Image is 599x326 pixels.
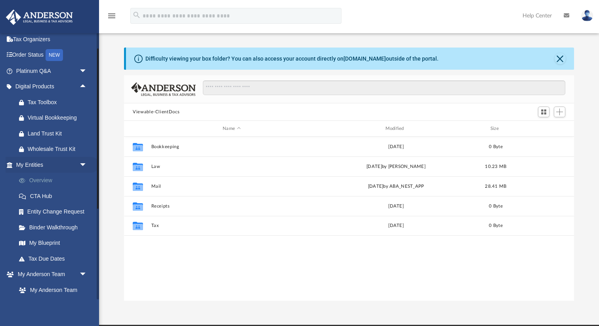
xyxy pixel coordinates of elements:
button: Tax [151,223,312,228]
i: menu [107,11,116,21]
a: Anderson System [11,298,95,314]
button: Law [151,164,312,169]
a: My Entitiesarrow_drop_down [6,157,99,173]
a: CTA Hub [11,188,99,204]
div: [DATE] [316,203,477,210]
div: grid [124,137,574,301]
img: Anderson Advisors Platinum Portal [4,10,75,25]
span: 28.41 MB [485,184,507,189]
a: Virtual Bookkeeping [11,110,99,126]
div: id [515,125,570,132]
span: arrow_drop_down [79,63,95,79]
div: [DATE] [316,143,477,151]
a: menu [107,15,116,21]
i: search [132,11,141,19]
div: by ABA_NEST_APP [316,183,477,190]
a: Binder Walkthrough [11,219,99,235]
a: My Blueprint [11,235,95,251]
a: Digital Productsarrow_drop_up [6,79,99,95]
a: Tax Due Dates [11,251,99,267]
span: 0 Byte [489,145,503,149]
div: [DATE] by [PERSON_NAME] [316,163,477,170]
button: Close [555,53,566,64]
a: My Anderson Team [11,282,91,298]
div: Name [151,125,312,132]
button: Add [554,107,566,118]
div: id [128,125,147,132]
a: [DOMAIN_NAME] [343,55,386,62]
button: Viewable-ClientDocs [133,109,179,116]
button: Receipts [151,204,312,209]
a: Land Trust Kit [11,126,99,141]
button: Switch to Grid View [538,107,550,118]
div: Difficulty viewing your box folder? You can also access your account directly on outside of the p... [145,55,439,63]
span: [DATE] [368,184,383,189]
div: Size [480,125,512,132]
div: Land Trust Kit [28,129,89,139]
a: My Anderson Teamarrow_drop_down [6,267,95,282]
a: Overview [11,173,99,189]
div: Modified [315,125,477,132]
div: Tax Toolbox [28,97,89,107]
span: arrow_drop_down [79,267,95,283]
div: Virtual Bookkeeping [28,113,89,123]
a: Tax Organizers [6,31,99,47]
button: Bookkeeping [151,144,312,149]
a: Entity Change Request [11,204,99,220]
div: NEW [46,49,63,61]
button: Mail [151,184,312,189]
div: Wholesale Trust Kit [28,144,89,154]
a: Order StatusNEW [6,47,99,63]
input: Search files and folders [203,80,565,95]
span: 0 Byte [489,223,503,228]
span: 10.23 MB [485,164,507,169]
img: User Pic [581,10,593,21]
a: Wholesale Trust Kit [11,141,99,157]
a: Tax Toolbox [11,94,99,110]
a: Platinum Q&Aarrow_drop_down [6,63,99,79]
span: arrow_drop_up [79,79,95,95]
div: [DATE] [316,222,477,229]
span: 0 Byte [489,204,503,208]
span: arrow_drop_down [79,157,95,173]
